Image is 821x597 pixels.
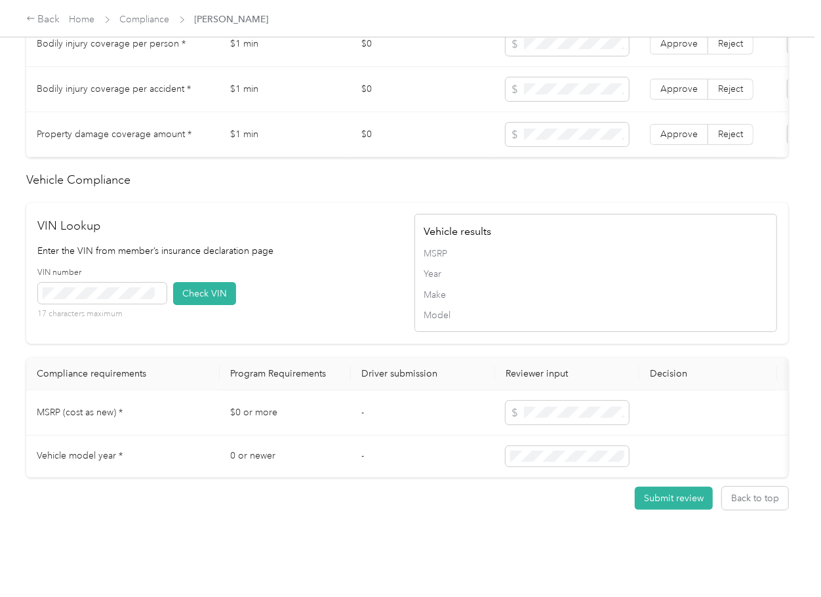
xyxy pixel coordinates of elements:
[660,83,698,94] span: Approve
[220,390,351,436] td: $0 or more
[748,524,821,597] iframe: Everlance-gr Chat Button Frame
[722,487,788,510] button: Back to top
[351,436,495,478] td: -
[424,308,767,322] span: Model
[424,224,767,239] h4: Vehicle results
[424,247,767,260] span: MSRP
[37,450,123,461] span: Vehicle model year *
[220,358,351,390] th: Program Requirements
[660,38,698,49] span: Approve
[38,244,401,258] p: Enter the VIN from member’s insurance declaration page
[37,407,123,418] span: MSRP (cost as new) *
[639,358,777,390] th: Decision
[220,112,351,157] td: $1 min
[70,14,95,25] a: Home
[424,288,767,302] span: Make
[195,12,269,26] span: [PERSON_NAME]
[26,67,220,112] td: Bodily injury coverage per accident *
[37,38,186,49] span: Bodily injury coverage per person *
[351,67,495,112] td: $0
[718,129,743,140] span: Reject
[424,267,767,281] span: Year
[173,282,236,305] button: Check VIN
[220,436,351,478] td: 0 or newer
[120,14,170,25] a: Compliance
[220,22,351,67] td: $1 min
[660,129,698,140] span: Approve
[220,67,351,112] td: $1 min
[37,83,191,94] span: Bodily injury coverage per accident *
[26,112,220,157] td: Property damage coverage amount *
[26,171,788,189] h2: Vehicle Compliance
[495,358,639,390] th: Reviewer input
[635,487,713,510] button: Submit review
[718,38,743,49] span: Reject
[26,358,220,390] th: Compliance requirements
[38,267,167,279] label: VIN number
[351,390,495,436] td: -
[37,129,191,140] span: Property damage coverage amount *
[26,390,220,436] td: MSRP (cost as new) *
[26,436,220,478] td: Vehicle model year *
[38,217,401,235] h2: VIN Lookup
[38,308,167,320] p: 17 characters maximum
[351,22,495,67] td: $0
[26,22,220,67] td: Bodily injury coverage per person *
[26,12,60,28] div: Back
[351,112,495,157] td: $0
[351,358,495,390] th: Driver submission
[718,83,743,94] span: Reject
